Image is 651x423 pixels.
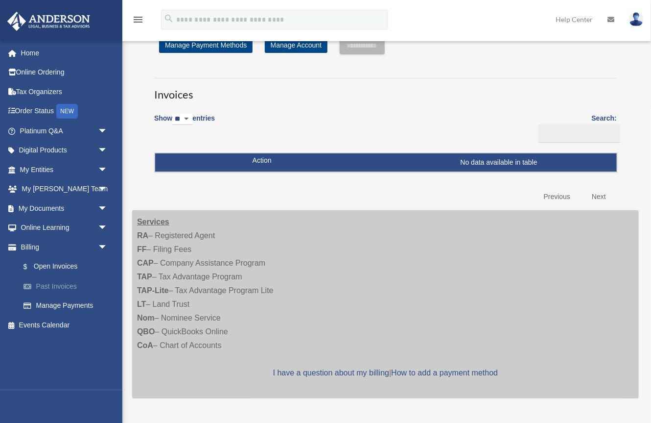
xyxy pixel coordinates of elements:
[172,114,192,125] select: Showentries
[137,273,152,281] strong: TAP
[29,261,34,273] span: $
[137,366,634,380] p: |
[137,300,146,308] strong: LT
[14,296,122,316] a: Manage Payments
[265,37,327,53] a: Manage Account
[132,17,144,25] a: menu
[98,160,117,180] span: arrow_drop_down
[137,327,155,336] strong: QBO
[7,237,122,257] a: Billingarrow_drop_down
[132,14,144,25] i: menu
[98,121,117,141] span: arrow_drop_down
[7,101,122,122] a: Order StatusNEW
[98,141,117,161] span: arrow_drop_down
[14,276,122,296] a: Past Invoices
[137,245,147,253] strong: FF
[629,12,644,26] img: User Pic
[98,179,117,199] span: arrow_drop_down
[98,199,117,219] span: arrow_drop_down
[155,153,617,172] td: No data available in table
[7,43,122,63] a: Home
[137,286,169,295] strong: TAP-Lite
[391,369,498,377] a: How to add a payment method
[7,160,122,179] a: My Entitiesarrow_drop_down
[137,314,155,322] strong: Nom
[7,199,122,218] a: My Documentsarrow_drop_down
[137,218,169,226] strong: Services
[7,63,122,82] a: Online Ordering
[7,82,122,101] a: Tax Organizers
[98,218,117,238] span: arrow_drop_down
[137,341,153,349] strong: CoA
[7,121,122,141] a: Platinum Q&Aarrow_drop_down
[536,187,578,207] a: Previous
[7,179,122,199] a: My [PERSON_NAME] Teamarrow_drop_down
[163,13,174,24] i: search
[14,257,117,277] a: $Open Invoices
[137,231,148,240] strong: RA
[273,369,389,377] a: I have a question about my billing
[154,78,617,102] h3: Invoices
[56,104,78,119] div: NEW
[538,124,620,143] input: Search:
[154,112,215,135] label: Show entries
[4,12,93,31] img: Anderson Advisors Platinum Portal
[7,218,122,238] a: Online Learningarrow_drop_down
[584,187,613,207] a: Next
[137,259,154,267] strong: CAP
[132,210,639,398] div: – Registered Agent – Filing Fees – Company Assistance Program – Tax Advantage Program – Tax Advan...
[159,37,253,53] a: Manage Payment Methods
[98,237,117,257] span: arrow_drop_down
[535,112,617,143] label: Search:
[7,315,122,335] a: Events Calendar
[7,141,122,160] a: Digital Productsarrow_drop_down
